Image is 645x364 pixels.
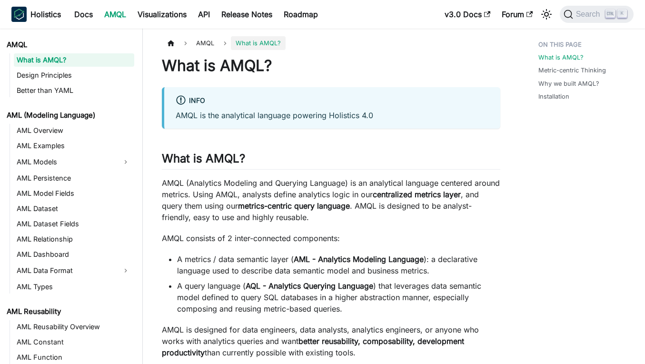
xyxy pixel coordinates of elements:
[14,154,117,170] a: AML Models
[162,36,180,50] a: Home page
[162,152,500,170] h2: What is AMQL?
[231,36,286,50] span: What is AMQL?
[14,84,134,97] a: Better than YAML
[538,66,606,75] a: Metric-centric Thinking
[14,233,134,246] a: AML Relationship
[4,109,134,122] a: AML (Modeling Language)
[11,7,27,22] img: Holistics
[162,56,500,75] h1: What is AMQL?
[278,7,324,22] a: Roadmap
[14,351,134,364] a: AML Function
[162,36,500,50] nav: Breadcrumbs
[14,139,134,152] a: AML Examples
[162,177,500,223] p: AMQL (Analytics Modeling and Querying Language) is an analytical language centered around metrics...
[117,154,134,170] button: Expand sidebar category 'AML Models'
[617,10,627,18] kbd: K
[14,124,134,137] a: AML Overview
[538,53,584,62] a: What is AMQL?
[14,69,134,82] a: Design Principles
[176,95,489,107] div: info
[246,281,373,291] strong: AQL - Analytics Querying Language
[69,7,99,22] a: Docs
[192,7,216,22] a: API
[162,324,500,358] p: AMQL is designed for data engineers, data analysts, analytics engineers, or anyone who works with...
[538,92,569,101] a: Installation
[14,53,134,67] a: What is AMQL?
[14,280,134,293] a: AML Types
[30,9,61,20] b: Holistics
[539,7,554,22] button: Switch between dark and light mode (currently light mode)
[4,305,134,318] a: AML Reusability
[99,7,132,22] a: AMQL
[216,7,278,22] a: Release Notes
[117,263,134,278] button: Expand sidebar category 'AML Data Format'
[11,7,61,22] a: HolisticsHolistics
[176,110,489,121] p: AMQL is the analytical language powering Holistics 4.0
[177,280,500,314] li: A query language ( ) that leverages data semantic model defined to query SQL databases in a highe...
[14,217,134,231] a: AML Dataset Fields
[294,254,424,264] strong: AML - Analytics Modeling Language
[132,7,192,22] a: Visualizations
[177,253,500,276] li: A metrics / data semantic layer ( ): a declarative language used to describe data semantic model ...
[560,6,634,23] button: Search (Ctrl+K)
[191,36,219,50] span: AMQL
[14,172,134,185] a: AML Persistence
[162,233,500,244] p: AMQL consists of 2 inter-connected components:
[538,79,599,88] a: Why we built AMQL?
[439,7,496,22] a: v3.0 Docs
[496,7,538,22] a: Forum
[14,263,117,278] a: AML Data Format
[14,202,134,215] a: AML Dataset
[14,320,134,334] a: AML Reusability Overview
[573,10,606,19] span: Search
[162,336,464,357] strong: better reusability, composability, development productivity
[14,335,134,349] a: AML Constant
[373,190,461,199] strong: centralized metrics layer
[14,187,134,200] a: AML Model Fields
[14,248,134,261] a: AML Dashboard
[238,201,350,211] strong: metrics-centric query language
[4,38,134,51] a: AMQL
